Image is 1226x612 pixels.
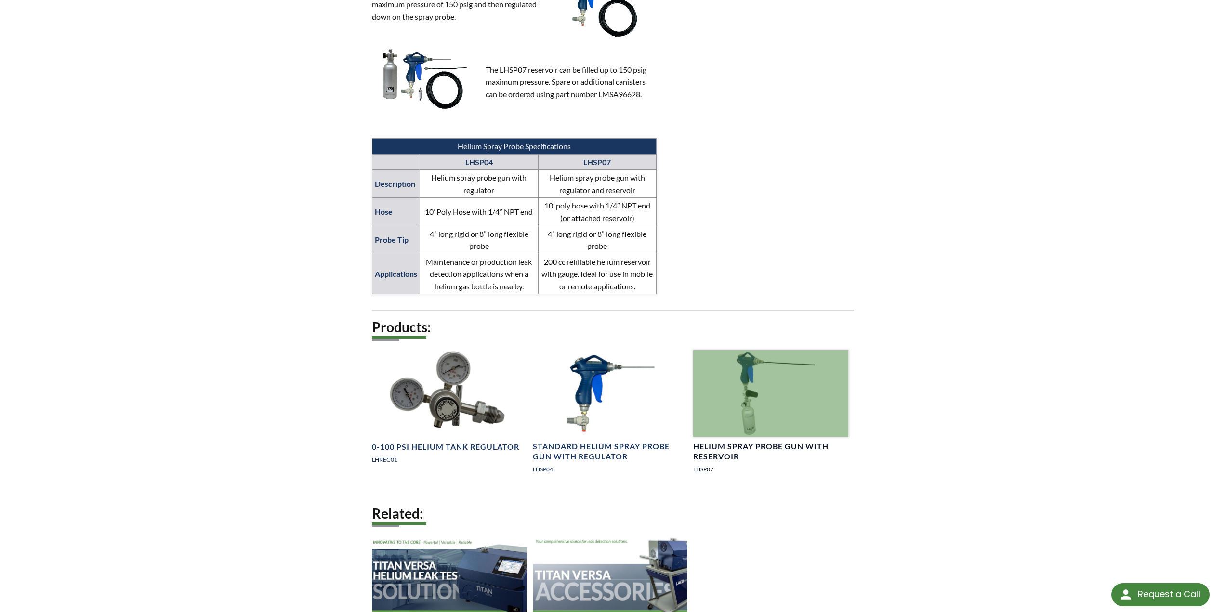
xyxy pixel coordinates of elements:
td: Hose [372,198,420,226]
a: Helium Spray Probe Gun with Reservoir, assembled, angled viewHelium Spray Probe Gun with Reservoi... [693,350,848,482]
td: Maintenance or production leak detection applications when a helium gas bottle is nearby. [420,254,538,294]
td: Helium Spray Probe Specifications [372,138,656,154]
td: 10’ poly hose with 1/4” NPT end (or attached reservoir) [538,198,657,226]
h4: Helium Spray Probe Gun with Reservoir [693,442,848,462]
p: LHSP04 [533,465,688,474]
p: LHREG01 [372,455,527,464]
td: Description [372,170,420,198]
h2: Products: [372,318,855,336]
td: LHSP07 [538,154,657,170]
h2: Related: [372,505,855,522]
div: Request a Call [1138,583,1200,605]
td: 4” long rigid or 8” long flexible probe [420,226,538,254]
a: 0-100 PSI Helium Tank Regulator0-100 PSI Helium Tank RegulatorLHREG01 [372,350,527,472]
h4: Standard Helium Spray Probe Gun with Regulator [533,442,688,462]
img: round button [1118,587,1134,602]
td: Applications [372,254,420,294]
a: Helium Spray ProbeStandard Helium Spray Probe Gun with RegulatorLHSP04 [533,350,688,482]
h4: 0-100 PSI Helium Tank Regulator [372,442,519,452]
td: LHSP04 [420,154,538,170]
td: 200 cc refillable helium reservoir with gauge. Ideal for use in mobile or remote applications. [538,254,657,294]
td: Helium spray probe gun with regulator and reservoir [538,170,657,198]
div: Request a Call [1111,583,1210,606]
p: The LHSP07 reservoir can be filled up to 150 psig maximum pressure. Spare or additional canisters... [486,64,657,101]
img: LHSP07-2023_-_WEB.png [372,44,476,117]
td: 10’ Poly Hose with 1/4” NPT end [420,198,538,226]
td: Probe Tip [372,226,420,254]
p: LHSP07 [693,465,848,474]
td: 4” long rigid or 8” long flexible probe [538,226,657,254]
td: Helium spray probe gun with regulator [420,170,538,198]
